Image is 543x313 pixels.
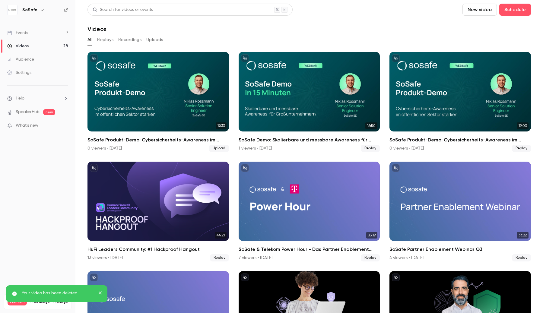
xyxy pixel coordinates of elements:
[210,254,229,261] span: Replay
[97,35,113,45] button: Replays
[87,52,229,152] li: SoSafe Produkt-Demo: Cybersicherheits-Awareness im öffentlichen Sektor stärken
[87,136,229,144] h2: SoSafe Produkt-Demo: Cybersicherheits-Awareness im öffentlichen Sektor stärken
[215,232,227,239] span: 44:21
[118,35,141,45] button: Recordings
[98,290,103,297] button: close
[87,52,229,152] a: 17:33SoSafe Produkt-Demo: Cybersicherheits-Awareness im öffentlichen Sektor stärken0 viewers • [D...
[16,95,24,102] span: Help
[87,246,229,253] h2: HuFi Leaders Community: #1 Hackproof Hangout
[90,273,98,281] button: unpublished
[90,54,98,62] button: unpublished
[517,232,529,239] span: 33:22
[241,273,249,281] button: unpublished
[87,4,531,309] section: Videos
[517,122,529,129] span: 19:03
[87,255,123,261] div: 13 viewers • [DATE]
[239,52,380,152] a: 16:50SoSafe Demo: Skalierbare und messbare Awareness für Großunternehmen1 viewers • [DATE]Replay
[389,162,531,262] li: SoSafe Partner Enablement Webinar Q3
[389,52,531,152] a: 19:03SoSafe Produkt-Demo: Cybersicherheits-Awareness im öffentlichen Sektor stärken0 viewers • [D...
[209,145,229,152] span: Upload
[43,109,55,115] span: new
[462,4,497,16] button: New video
[365,122,377,129] span: 16:50
[93,7,153,13] div: Search for videos or events
[7,30,28,36] div: Events
[7,56,34,62] div: Audience
[512,254,531,261] span: Replay
[241,54,249,62] button: unpublished
[389,246,531,253] h2: SoSafe Partner Enablement Webinar Q3
[389,52,531,152] li: SoSafe Produkt-Demo: Cybersicherheits-Awareness im öffentlichen Sektor stärken
[499,4,531,16] button: Schedule
[239,162,380,262] a: 33:19SoSafe & Telekom Power Hour - Das Partner Enablement Webinar Q37 viewers • [DATE]Replay
[8,5,17,15] img: SoSafe
[389,255,424,261] div: 4 viewers • [DATE]
[366,232,377,239] span: 33:19
[16,109,40,115] a: SpeakerHub
[389,136,531,144] h2: SoSafe Produkt-Demo: Cybersicherheits-Awareness im öffentlichen Sektor stärken
[87,162,229,262] a: 44:21HuFi Leaders Community: #1 Hackproof Hangout13 viewers • [DATE]Replay
[22,290,94,296] p: Your video has been deleted
[392,54,400,62] button: unpublished
[392,273,400,281] button: unpublished
[239,255,272,261] div: 7 viewers • [DATE]
[361,254,380,261] span: Replay
[16,122,38,129] span: What's new
[512,145,531,152] span: Replay
[216,122,227,129] span: 17:33
[90,164,98,172] button: unpublished
[87,145,122,151] div: 0 viewers • [DATE]
[87,25,106,33] h1: Videos
[241,164,249,172] button: unpublished
[361,145,380,152] span: Replay
[7,70,31,76] div: Settings
[239,162,380,262] li: SoSafe & Telekom Power Hour - Das Partner Enablement Webinar Q3
[87,35,92,45] button: All
[389,162,531,262] a: 33:22SoSafe Partner Enablement Webinar Q34 viewers • [DATE]Replay
[7,43,29,49] div: Videos
[239,52,380,152] li: SoSafe Demo: Skalierbare und messbare Awareness für Großunternehmen
[389,145,424,151] div: 0 viewers • [DATE]
[146,35,163,45] button: Uploads
[22,7,37,13] h6: SoSafe
[239,246,380,253] h2: SoSafe & Telekom Power Hour - Das Partner Enablement Webinar Q3
[239,136,380,144] h2: SoSafe Demo: Skalierbare und messbare Awareness für Großunternehmen
[87,162,229,262] li: HuFi Leaders Community: #1 Hackproof Hangout
[7,95,68,102] li: help-dropdown-opener
[239,145,272,151] div: 1 viewers • [DATE]
[392,164,400,172] button: unpublished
